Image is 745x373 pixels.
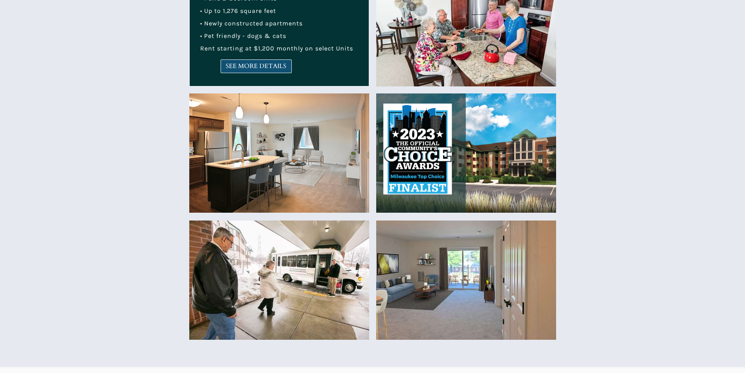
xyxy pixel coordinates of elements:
a: SEE MORE DETAILS [221,59,292,73]
span: • Newly constructed apartments [200,20,303,27]
span: • Up to 1,276 square feet [200,7,276,14]
span: Rent starting at $1,200 monthly on select Units [200,45,353,52]
span: SEE MORE DETAILS [221,63,291,70]
span: • Pet friendly - dogs & cats [200,32,286,39]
